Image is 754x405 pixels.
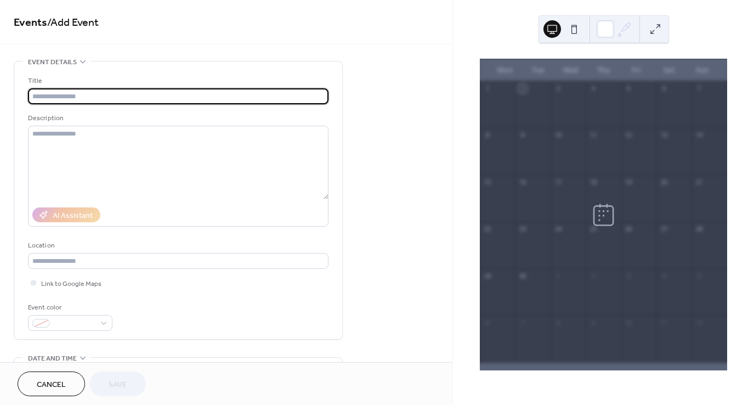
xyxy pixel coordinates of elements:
[695,272,704,280] div: 5
[625,318,633,327] div: 10
[625,85,633,93] div: 5
[28,353,77,364] span: Date and time
[554,59,587,81] div: Wed
[14,12,47,33] a: Events
[554,178,562,186] div: 17
[518,178,526,186] div: 16
[37,379,66,391] span: Cancel
[695,85,704,93] div: 7
[695,318,704,327] div: 12
[660,85,668,93] div: 6
[625,131,633,139] div: 12
[28,302,110,313] div: Event color
[483,85,491,93] div: 1
[518,85,526,93] div: 2
[483,272,491,280] div: 29
[660,272,668,280] div: 4
[685,59,718,81] div: Sun
[695,131,704,139] div: 14
[660,225,668,233] div: 27
[625,272,633,280] div: 3
[554,272,562,280] div: 1
[554,131,562,139] div: 10
[483,131,491,139] div: 8
[489,59,521,81] div: Mon
[28,75,326,87] div: Title
[483,225,491,233] div: 22
[518,272,526,280] div: 30
[518,131,526,139] div: 9
[625,178,633,186] div: 19
[28,240,326,251] div: Location
[660,178,668,186] div: 20
[28,57,77,68] span: Event details
[695,178,704,186] div: 21
[625,225,633,233] div: 26
[589,85,597,93] div: 4
[587,59,620,81] div: Thu
[589,272,597,280] div: 2
[660,318,668,327] div: 11
[589,178,597,186] div: 18
[554,85,562,93] div: 3
[28,113,326,124] div: Description
[660,131,668,139] div: 13
[620,59,653,81] div: Fri
[589,318,597,327] div: 9
[47,12,99,33] span: / Add Event
[41,278,101,290] span: Link to Google Maps
[695,225,704,233] div: 28
[554,318,562,327] div: 8
[653,59,685,81] div: Sat
[518,318,526,327] div: 7
[554,225,562,233] div: 24
[589,225,597,233] div: 25
[521,59,554,81] div: Tue
[483,318,491,327] div: 6
[18,372,85,396] button: Cancel
[483,178,491,186] div: 15
[518,225,526,233] div: 23
[589,131,597,139] div: 11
